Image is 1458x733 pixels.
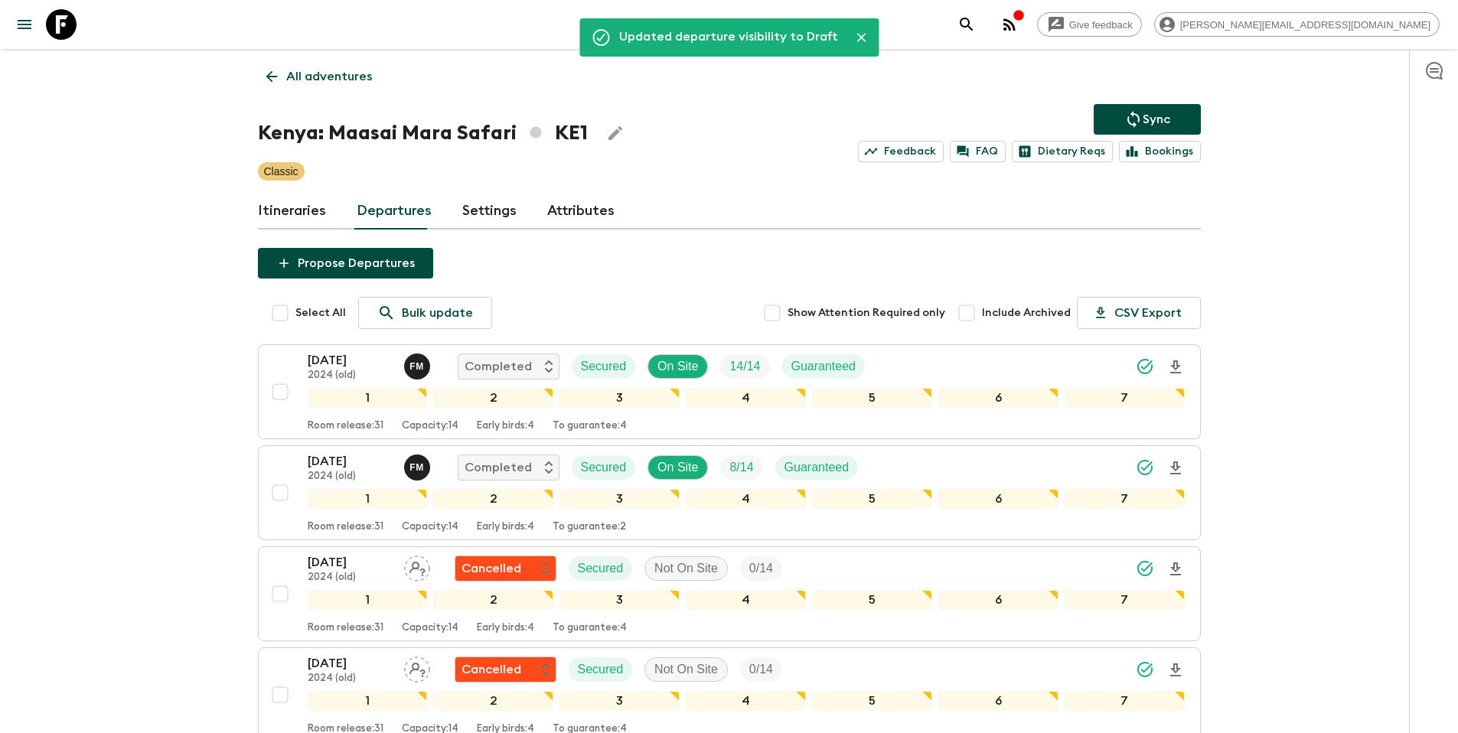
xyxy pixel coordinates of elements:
p: Secured [578,559,624,578]
p: Completed [465,357,532,376]
p: On Site [657,357,698,376]
div: 4 [686,388,806,408]
div: 2 [433,388,553,408]
div: Secured [569,556,633,581]
a: Settings [462,193,517,230]
div: 3 [559,691,680,711]
p: All adventures [286,67,372,86]
button: [DATE]2024 (old)Fanuel MainaCompletedSecuredOn SiteTrip FillGuaranteed1234567Room release:31Capac... [258,445,1201,540]
a: Dietary Reqs [1012,141,1113,162]
span: Assign pack leader [404,560,430,572]
div: Not On Site [644,657,728,682]
div: Secured [572,354,636,379]
div: 6 [938,489,1058,509]
div: 2 [433,590,553,610]
p: Early birds: 4 [477,622,534,634]
p: [DATE] [308,452,392,471]
div: Secured [572,455,636,480]
a: FAQ [950,141,1006,162]
p: 2024 (old) [308,370,392,382]
span: Show Attention Required only [788,305,945,321]
svg: Download Onboarding [1166,459,1185,477]
span: Select All [295,305,346,321]
p: Secured [581,357,627,376]
p: 2024 (old) [308,572,392,584]
button: [DATE]2024 (old)Fanuel MainaCompletedSecuredOn SiteTrip FillGuaranteed1234567Room release:31Capac... [258,344,1201,439]
div: 2 [433,489,553,509]
svg: Synced Successfully [1136,357,1154,376]
button: [DATE]2024 (old)Assign pack leaderFlash Pack cancellationSecuredNot On SiteTrip Fill1234567Room r... [258,546,1201,641]
p: Capacity: 14 [402,622,458,634]
div: On Site [647,354,708,379]
p: Cancelled [462,660,521,679]
p: Not On Site [654,660,718,679]
p: Capacity: 14 [402,420,458,432]
div: On Site [647,455,708,480]
span: Fanuel Maina [404,358,433,370]
div: Flash Pack cancellation [455,656,556,683]
button: Sync adventure departures to the booking engine [1094,104,1201,135]
svg: Synced Successfully [1136,559,1154,578]
p: Guaranteed [791,357,856,376]
p: 0 / 14 [749,660,773,679]
div: 6 [938,388,1058,408]
svg: Synced Successfully [1136,458,1154,477]
p: Completed [465,458,532,477]
div: Trip Fill [720,354,769,379]
span: [PERSON_NAME][EMAIL_ADDRESS][DOMAIN_NAME] [1172,19,1439,31]
div: 6 [938,691,1058,711]
a: Feedback [858,141,944,162]
p: 14 / 14 [729,357,760,376]
p: Room release: 31 [308,622,383,634]
span: Include Archived [982,305,1071,321]
a: Bookings [1119,141,1201,162]
svg: Synced Successfully [1136,660,1154,679]
div: 1 [308,691,428,711]
h1: Kenya: Maasai Mara Safari KE1 [258,118,588,148]
div: Trip Fill [740,657,782,682]
div: 7 [1065,388,1185,408]
button: Propose Departures [258,248,433,279]
p: Classic [264,164,298,179]
button: Close [850,26,873,49]
div: 1 [308,590,428,610]
p: Capacity: 14 [402,521,458,533]
svg: Download Onboarding [1166,358,1185,376]
span: Fanuel Maina [404,459,433,471]
svg: Download Onboarding [1166,661,1185,679]
div: Flash Pack cancellation [455,555,556,582]
svg: Download Onboarding [1166,560,1185,578]
p: To guarantee: 4 [553,420,627,432]
button: menu [9,9,40,40]
p: Room release: 31 [308,420,383,432]
div: 6 [938,590,1058,610]
div: Trip Fill [720,455,762,480]
p: To guarantee: 2 [553,521,626,533]
p: 0 / 14 [749,559,773,578]
p: On Site [657,458,698,477]
p: Secured [578,660,624,679]
div: 2 [433,691,553,711]
p: Room release: 31 [308,521,383,533]
div: Updated departure visibility to Draft [619,23,837,52]
div: 7 [1065,691,1185,711]
p: Sync [1143,110,1170,129]
p: [DATE] [308,553,392,572]
div: 5 [812,590,932,610]
div: 5 [812,489,932,509]
div: [PERSON_NAME][EMAIL_ADDRESS][DOMAIN_NAME] [1154,12,1440,37]
button: CSV Export [1077,297,1201,329]
a: Give feedback [1037,12,1142,37]
p: Guaranteed [784,458,850,477]
p: To guarantee: 4 [553,622,627,634]
p: Cancelled [462,559,521,578]
div: 1 [308,388,428,408]
span: Assign pack leader [404,661,430,673]
button: Edit Adventure Title [600,118,631,148]
a: Bulk update [358,297,492,329]
div: 5 [812,691,932,711]
div: 1 [308,489,428,509]
p: Bulk update [402,304,473,322]
span: Give feedback [1061,19,1141,31]
a: Departures [357,193,432,230]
